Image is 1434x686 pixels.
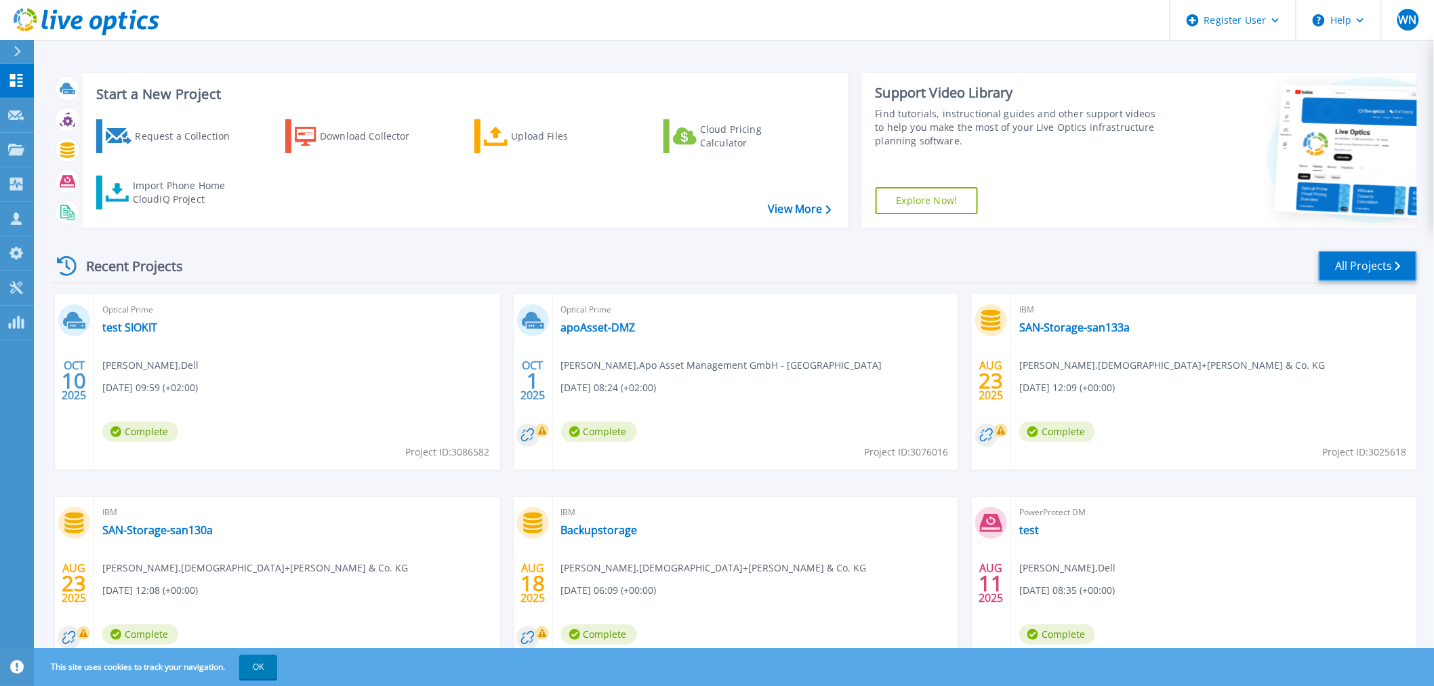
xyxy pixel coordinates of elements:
span: This site uses cookies to track your navigation. [37,655,277,679]
div: Request a Collection [135,123,243,150]
div: Upload Files [512,123,620,150]
div: AUG 2025 [520,559,546,608]
div: OCT 2025 [520,356,546,405]
span: Optical Prime [102,302,492,317]
div: AUG 2025 [979,356,1004,405]
span: Complete [102,624,178,645]
span: IBM [102,505,492,520]
span: Project ID: 3086582 [406,445,490,460]
span: [DATE] 08:35 (+00:00) [1019,583,1115,598]
div: AUG 2025 [979,559,1004,608]
div: Cloud Pricing Calculator [700,123,808,150]
a: test SIOKIT [102,321,157,334]
span: 1 [527,375,539,386]
span: Project ID: 3076016 [864,445,948,460]
div: Download Collector [320,123,428,150]
a: Cloud Pricing Calculator [663,119,815,153]
span: IBM [1019,302,1409,317]
span: [PERSON_NAME] , [DEMOGRAPHIC_DATA]+[PERSON_NAME] & Co. KG [561,561,867,576]
span: [PERSON_NAME] , Apo Asset Management GmbH - [GEOGRAPHIC_DATA] [561,358,882,373]
a: View More [768,203,831,216]
span: 10 [62,375,86,386]
a: Backupstorage [561,523,638,537]
a: apoAsset-DMZ [561,321,636,334]
span: 23 [62,578,86,589]
span: Complete [561,624,637,645]
a: All Projects [1319,251,1417,281]
a: Request a Collection [96,119,247,153]
span: Complete [1019,624,1095,645]
div: Import Phone Home CloudIQ Project [133,179,239,206]
div: Support Video Library [876,84,1160,102]
span: [PERSON_NAME] , [DEMOGRAPHIC_DATA]+[PERSON_NAME] & Co. KG [102,561,408,576]
a: test [1019,523,1039,537]
span: 11 [979,578,1004,589]
span: [PERSON_NAME] , [DEMOGRAPHIC_DATA]+[PERSON_NAME] & Co. KG [1019,358,1325,373]
span: [DATE] 12:09 (+00:00) [1019,380,1115,395]
span: Complete [561,422,637,442]
a: Upload Files [474,119,626,153]
button: OK [239,655,277,679]
span: PowerProtect DM [1019,505,1409,520]
h3: Start a New Project [96,87,831,102]
span: Project ID: 3025618 [1323,445,1407,460]
span: [DATE] 06:09 (+00:00) [561,583,657,598]
span: [DATE] 09:59 (+02:00) [102,380,198,395]
span: Complete [102,422,178,442]
a: SAN-Storage-san133a [1019,321,1130,334]
span: [PERSON_NAME] , Dell [1019,561,1115,576]
a: Explore Now! [876,187,979,214]
div: Find tutorials, instructional guides and other support videos to help you make the most of your L... [876,107,1160,148]
a: Download Collector [285,119,436,153]
span: [DATE] 12:08 (+00:00) [102,583,198,598]
span: Complete [1019,422,1095,442]
div: AUG 2025 [61,559,87,608]
span: Optical Prime [561,302,951,317]
div: OCT 2025 [61,356,87,405]
span: 23 [979,375,1004,386]
span: WN [1399,14,1417,25]
span: [PERSON_NAME] , Dell [102,358,199,373]
div: Recent Projects [52,249,201,283]
span: [DATE] 08:24 (+02:00) [561,380,657,395]
span: 18 [520,578,545,589]
span: IBM [561,505,951,520]
a: SAN-Storage-san130a [102,523,213,537]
